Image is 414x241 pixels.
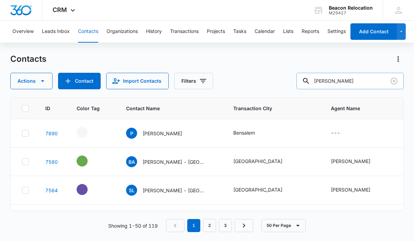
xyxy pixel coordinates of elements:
div: [PERSON_NAME] [331,158,370,165]
p: [PERSON_NAME] - [GEOGRAPHIC_DATA] [143,158,204,165]
input: Search Contacts [296,73,404,89]
button: Add Contact [58,73,101,89]
button: Actions [10,73,53,89]
button: 50 Per Page [261,219,306,232]
button: Leads Inbox [42,21,70,43]
div: [PERSON_NAME] [331,186,370,193]
button: Tasks [233,21,246,43]
button: Overview [12,21,34,43]
button: Import Contacts [106,73,169,89]
div: [GEOGRAPHIC_DATA] [233,186,282,193]
button: Lists [283,21,293,43]
div: Agent Name - Sarah Lebens - Select to Edit Field [331,186,383,194]
span: P [126,128,137,139]
span: CRM [53,6,67,13]
a: Navigate to contact details page for Phillips [45,130,58,136]
div: Contact Name - Phillips - Select to Edit Field [126,128,194,139]
a: Page 3 [219,219,232,232]
p: [PERSON_NAME] - [GEOGRAPHIC_DATA], [GEOGRAPHIC_DATA] [143,187,204,194]
button: Filters [174,73,213,89]
button: Projects [207,21,225,43]
span: SL [126,185,137,196]
span: ID [45,105,50,112]
div: [GEOGRAPHIC_DATA] [233,158,282,165]
a: Navigate to contact details page for Brandon Anderson - NC [45,159,58,165]
a: Page 2 [203,219,216,232]
span: BA [126,156,137,167]
div: - - Select to Edit Field [77,156,100,167]
div: - - Select to Edit Field [77,184,100,195]
button: Add Contact [350,23,397,40]
em: 1 [187,219,200,232]
p: [PERSON_NAME] [143,130,182,137]
div: Transaction City - Apple Valley - Select to Edit Field [233,186,295,194]
button: Transactions [170,21,199,43]
span: Agent Name [331,105,412,112]
div: account id [329,11,373,15]
div: Bensalem [233,129,255,136]
button: Reports [302,21,319,43]
button: Contacts [78,21,98,43]
div: Contact Name - Brandon Anderson - NC - Select to Edit Field [126,156,217,167]
button: Actions [393,54,404,65]
div: Agent Name - Stephanie Maxwell - Select to Edit Field [331,158,383,166]
span: Transaction City [233,105,314,112]
button: Clear [389,76,400,87]
div: Transaction City - Jacksonville - Select to Edit Field [233,158,295,166]
span: Color Tag [77,105,100,112]
button: Organizations [107,21,138,43]
div: account name [329,5,373,11]
button: Settings [327,21,346,43]
button: History [146,21,162,43]
div: Transaction City - Bensalem - Select to Edit Field [233,129,267,137]
a: Navigate to contact details page for Sarah Lebens - Apple Valley, MN [45,187,58,193]
span: Contact Name [126,105,207,112]
h1: Contacts [10,54,46,64]
nav: Pagination [166,219,253,232]
p: Showing 1-50 of 119 [108,222,158,229]
a: Next Page [235,219,253,232]
div: - - Select to Edit Field [77,127,100,138]
div: --- [331,129,340,137]
button: Calendar [255,21,275,43]
div: Contact Name - Sarah Lebens - Apple Valley, MN - Select to Edit Field [126,185,217,196]
div: Agent Name - - Select to Edit Field [331,129,353,137]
